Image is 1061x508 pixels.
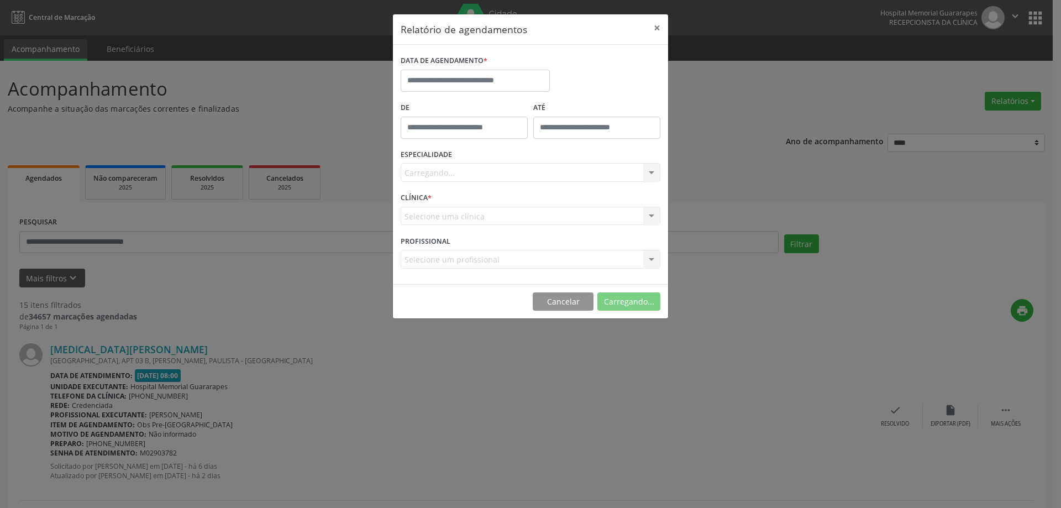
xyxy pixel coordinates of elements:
[401,190,432,207] label: CLÍNICA
[401,146,452,164] label: ESPECIALIDADE
[646,14,668,41] button: Close
[401,233,450,250] label: PROFISSIONAL
[533,292,593,311] button: Cancelar
[533,99,660,117] label: ATÉ
[401,22,527,36] h5: Relatório de agendamentos
[401,53,487,70] label: DATA DE AGENDAMENTO
[597,292,660,311] button: Carregando...
[401,99,528,117] label: De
